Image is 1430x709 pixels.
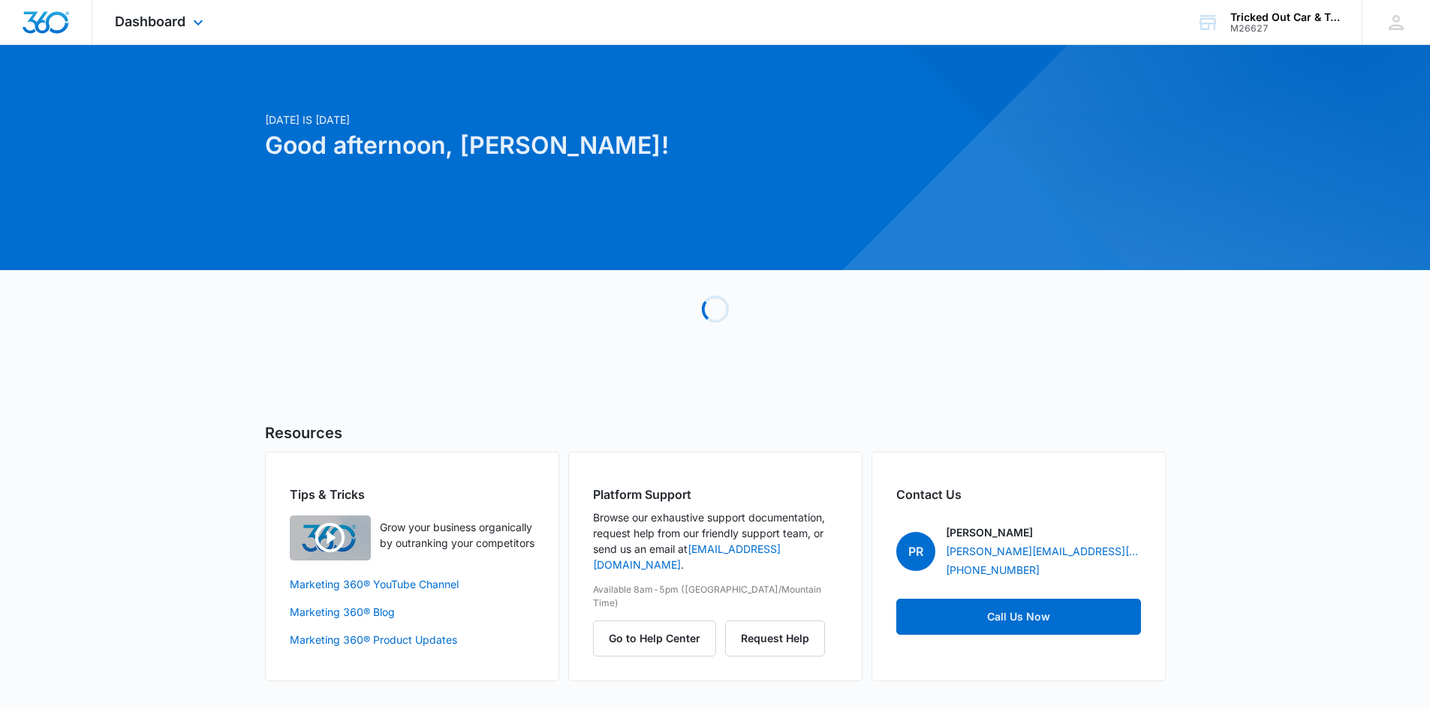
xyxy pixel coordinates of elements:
[115,14,185,29] span: Dashboard
[380,519,534,551] p: Grow your business organically by outranking your competitors
[265,422,1166,444] h5: Resources
[593,485,838,503] h2: Platform Support
[265,112,860,128] p: [DATE] is [DATE]
[896,599,1141,635] a: Call Us Now
[896,532,935,571] span: PR
[1230,23,1340,34] div: account id
[946,562,1040,578] a: [PHONE_NUMBER]
[290,576,534,592] a: Marketing 360® YouTube Channel
[593,583,838,610] p: Available 8am-5pm ([GEOGRAPHIC_DATA]/Mountain Time)
[946,524,1033,540] p: [PERSON_NAME]
[896,485,1141,503] h2: Contact Us
[593,632,725,644] a: Go to Help Center
[946,543,1141,559] a: [PERSON_NAME][EMAIL_ADDRESS][PERSON_NAME][DOMAIN_NAME]
[1230,11,1340,23] div: account name
[290,485,534,503] h2: Tips & Tricks
[290,515,371,560] img: Quick Overview Video
[593,509,838,572] p: Browse our exhaustive support documentation, request help from our friendly support team, or send...
[290,604,534,620] a: Marketing 360® Blog
[725,632,825,644] a: Request Help
[265,128,860,164] h1: Good afternoon, [PERSON_NAME]!
[290,632,534,647] a: Marketing 360® Product Updates
[593,620,716,656] button: Go to Help Center
[725,620,825,656] button: Request Help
